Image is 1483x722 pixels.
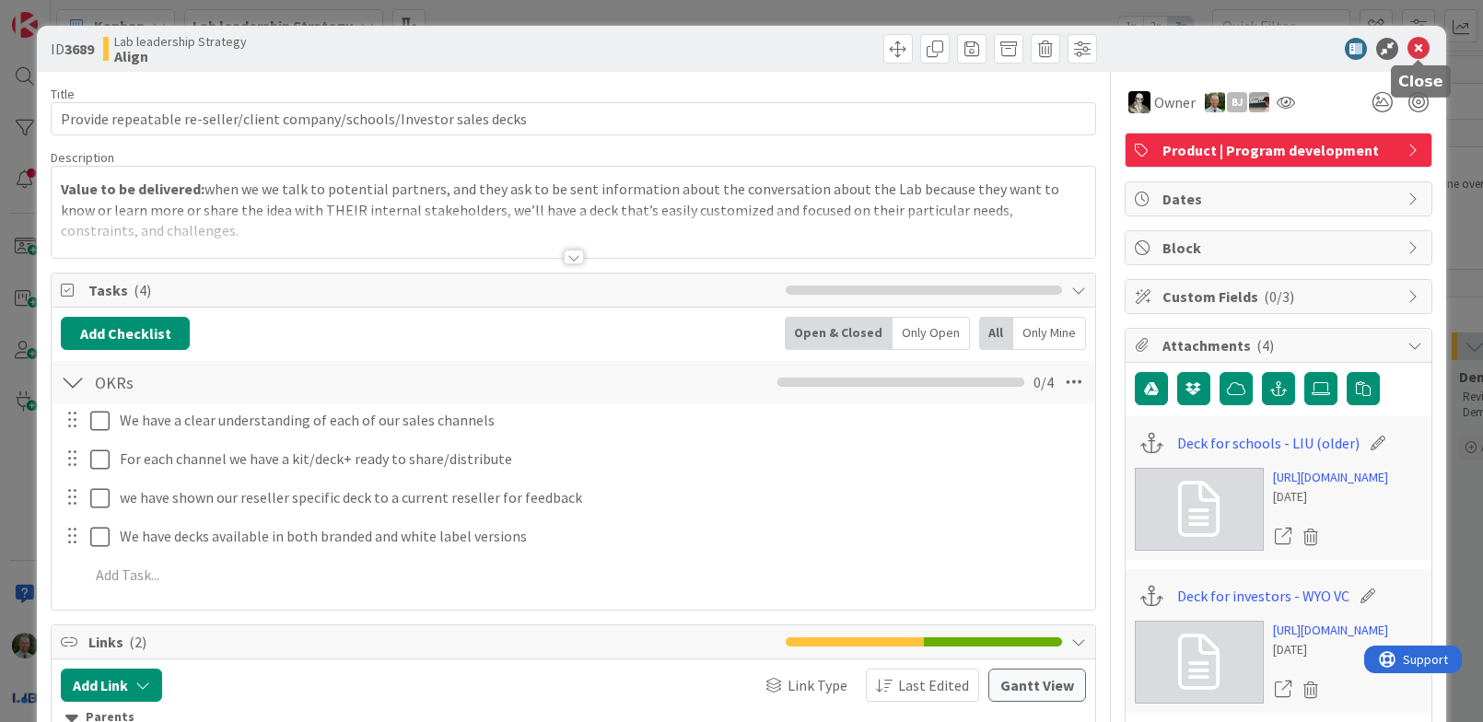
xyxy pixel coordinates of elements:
div: Only Mine [1013,317,1086,350]
span: Tasks [88,279,777,301]
p: when we we talk to potential partners, and they ask to be sent information about the conversation... [61,179,1086,241]
div: Open & Closed [785,317,893,350]
p: We have decks available in both branded and white label versions [120,526,1082,547]
span: Dates [1162,188,1398,210]
span: Links [88,631,777,653]
input: Add Checklist... [88,366,503,399]
p: we have shown our reseller specific deck to a current reseller for feedback [120,487,1082,508]
button: Add Link [61,669,162,702]
a: Open [1273,525,1293,549]
a: Deck for investors - WYO VC [1177,585,1349,607]
span: Link Type [788,674,847,696]
span: Custom Fields [1162,285,1398,308]
b: Align [114,49,247,64]
a: Open [1273,678,1293,702]
span: Support [39,3,84,25]
input: type card name here... [51,102,1096,135]
h5: Close [1398,73,1443,90]
span: ID [51,38,94,60]
span: ( 4 ) [1256,336,1274,355]
p: For each channel we have a kit/deck+ ready to share/distribute [120,448,1082,470]
div: All [979,317,1013,350]
b: 3689 [64,40,94,58]
div: [DATE] [1273,487,1388,507]
a: [URL][DOMAIN_NAME] [1273,468,1388,487]
a: Deck for schools - LIU (older) [1177,432,1360,454]
span: Attachments [1162,334,1398,356]
div: Only Open [893,317,970,350]
img: SH [1205,92,1225,112]
span: ( 4 ) [134,281,151,299]
a: [URL][DOMAIN_NAME] [1273,621,1388,640]
div: [DATE] [1273,640,1388,659]
span: Lab leadership Strategy [114,34,247,49]
span: 0 / 4 [1033,371,1054,393]
button: Last Edited [866,669,979,702]
p: We have a clear understanding of each of our sales channels [120,410,1082,431]
button: Gantt View [988,669,1086,702]
img: WS [1128,91,1150,113]
span: Block [1162,237,1398,259]
div: BJ [1227,92,1247,112]
span: ( 2 ) [129,633,146,651]
span: Description [51,149,114,166]
img: jB [1249,92,1269,112]
span: Product | Program development [1162,139,1398,161]
button: Add Checklist [61,317,190,350]
span: ( 0/3 ) [1264,287,1294,306]
span: Last Edited [898,674,969,696]
strong: Value to be delivered: [61,180,204,198]
label: Title [51,86,75,102]
span: Owner [1154,91,1196,113]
